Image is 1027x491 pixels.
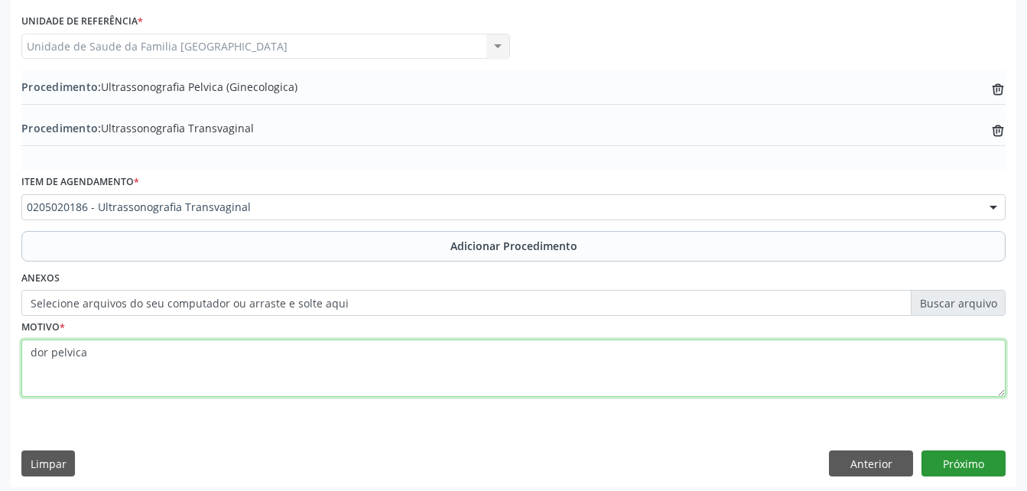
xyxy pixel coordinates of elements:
label: Anexos [21,267,60,291]
span: Ultrassonografia Pelvica (Ginecologica) [21,79,297,95]
button: Próximo [921,450,1006,476]
button: Anterior [829,450,913,476]
label: Item de agendamento [21,171,139,194]
button: Adicionar Procedimento [21,231,1006,262]
span: Adicionar Procedimento [450,238,577,254]
label: Motivo [21,316,65,340]
span: 0205020186 - Ultrassonografia Transvaginal [27,200,974,215]
span: Procedimento: [21,80,101,94]
span: Ultrassonografia Transvaginal [21,120,254,136]
label: Unidade de referência [21,10,143,34]
span: Procedimento: [21,121,101,135]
